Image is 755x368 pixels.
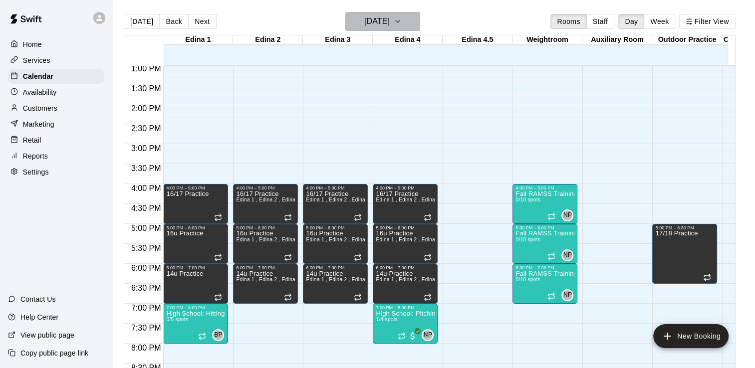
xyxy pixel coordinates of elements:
[652,224,717,284] div: 5:00 PM – 6:30 PM: 17/18 Practice
[236,197,322,202] span: Edina 1 , Edina 2 , Edina 3 , Edina 4
[159,14,189,29] button: Back
[129,224,164,232] span: 5:00 PM
[129,204,164,212] span: 4:30 PM
[284,213,292,221] span: Recurring event
[23,87,57,97] p: Availability
[124,14,160,29] button: [DATE]
[163,264,228,304] div: 6:00 PM – 7:00 PM: 14u Practice
[512,184,577,224] div: 4:00 PM – 5:00 PM: Fall RAMSS Training
[376,197,462,202] span: Edina 1 , Edina 2 , Edina 3 , Edina 4
[8,37,104,52] a: Home
[163,35,233,45] div: Edina 1
[550,14,586,29] button: Rooms
[129,184,164,192] span: 4:00 PM
[306,277,392,282] span: Edina 1 , Edina 2 , Edina 3 , Edina 4
[166,225,225,230] div: 5:00 PM – 6:00 PM
[424,293,432,301] span: Recurring event
[618,14,644,29] button: Day
[376,317,398,322] span: 1/4 spots filled
[512,224,577,264] div: 5:00 PM – 6:00 PM: Fall RAMSS Training
[565,249,573,261] span: Nick Pinkelman
[129,324,164,332] span: 7:30 PM
[373,184,438,224] div: 4:00 PM – 5:00 PM: 16/17 Practice
[354,293,362,301] span: Recurring event
[563,290,572,300] span: NP
[129,84,164,93] span: 1:30 PM
[233,224,298,264] div: 5:00 PM – 6:00 PM: 16u Practice
[515,277,540,282] span: 0/10 spots filled
[214,213,222,221] span: Recurring event
[214,253,222,261] span: Recurring event
[23,39,42,49] p: Home
[8,69,104,84] a: Calendar
[376,305,435,310] div: 7:00 PM – 8:00 PM
[563,210,572,220] span: NP
[23,167,49,177] p: Settings
[303,264,368,304] div: 6:00 PM – 7:00 PM: 14u Practice
[129,104,164,113] span: 2:00 PM
[23,151,48,161] p: Reports
[306,237,392,242] span: Edina 1 , Edina 2 , Edina 3 , Edina 4
[8,149,104,164] a: Reports
[8,165,104,180] a: Settings
[703,273,711,281] span: Recurring event
[236,237,322,242] span: Edina 1 , Edina 2 , Edina 3 , Edina 4
[163,224,228,264] div: 5:00 PM – 6:00 PM: 16u Practice
[515,265,574,270] div: 6:00 PM – 7:00 PM
[306,197,392,202] span: Edina 1 , Edina 2 , Edina 3 , Edina 4
[653,324,729,348] button: add
[398,332,406,340] span: Recurring event
[547,252,555,260] span: Recurring event
[129,304,164,312] span: 7:00 PM
[8,85,104,100] a: Availability
[561,249,573,261] div: Nick Pinkelman
[376,277,462,282] span: Edina 1 , Edina 2 , Edina 3 , Edina 4
[376,225,435,230] div: 5:00 PM – 6:00 PM
[284,293,292,301] span: Recurring event
[236,225,295,230] div: 5:00 PM – 6:00 PM
[373,224,438,264] div: 5:00 PM – 6:00 PM: 16u Practice
[129,264,164,272] span: 6:00 PM
[129,344,164,352] span: 8:00 PM
[284,253,292,261] span: Recurring event
[20,312,58,322] p: Help Center
[364,14,390,28] h6: [DATE]
[8,133,104,148] a: Retail
[547,292,555,300] span: Recurring event
[129,64,164,73] span: 1:00 PM
[8,117,104,132] a: Marketing
[8,53,104,68] div: Services
[565,289,573,301] span: Nick Pinkelman
[561,209,573,221] div: Nick Pinkelman
[214,330,223,340] span: BP
[216,329,224,341] span: Brodie Paulson
[345,12,420,31] button: [DATE]
[582,35,652,45] div: Auxiliary Room
[23,135,41,145] p: Retail
[373,264,438,304] div: 6:00 PM – 7:00 PM: 14u Practice
[129,124,164,133] span: 2:30 PM
[166,317,188,322] span: 0/5 spots filled
[512,264,577,304] div: 6:00 PM – 7:00 PM: Fall RAMSS Training
[20,348,88,358] p: Copy public page link
[408,331,418,341] span: All customers have paid
[23,71,53,81] p: Calendar
[655,225,714,230] div: 5:00 PM – 6:30 PM
[373,35,443,45] div: Edina 4
[376,265,435,270] div: 6:00 PM – 7:00 PM
[236,277,322,282] span: Edina 1 , Edina 2 , Edina 3 , Edina 4
[236,265,295,270] div: 6:00 PM – 7:00 PM
[515,237,540,242] span: 0/10 spots filled
[354,253,362,261] span: Recurring event
[8,101,104,116] div: Customers
[23,55,50,65] p: Services
[424,253,432,261] span: Recurring event
[20,330,74,340] p: View public page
